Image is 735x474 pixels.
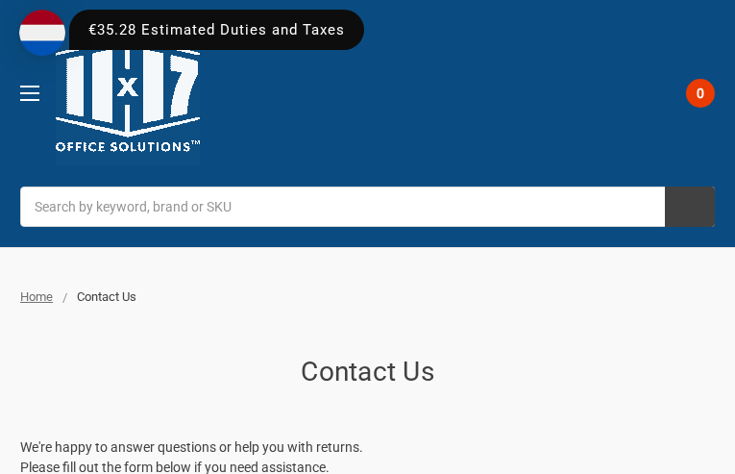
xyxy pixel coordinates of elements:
[77,289,136,304] span: Contact Us
[647,68,715,118] a: 0
[69,10,364,50] div: €35.28 Estimated Duties and Taxes
[686,79,715,108] span: 0
[20,352,715,392] h1: Contact Us
[20,289,53,304] a: Home
[19,10,65,56] img: duty and tax information for Netherlands
[3,66,56,119] a: Toggle menu
[20,92,39,94] span: Toggle menu
[56,21,200,165] img: 11x17.com
[20,187,715,227] input: Search by keyword, brand or SKU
